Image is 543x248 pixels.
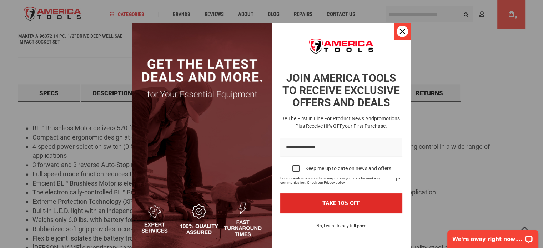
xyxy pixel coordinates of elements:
[279,115,404,130] h3: Be the first in line for product news and
[323,123,342,129] strong: 10% OFF
[282,72,400,109] strong: JOIN AMERICA TOOLS TO RECEIVE EXCLUSIVE OFFERS AND DEALS
[305,166,391,172] div: Keep me up to date on news and offers
[394,23,411,40] button: Close
[280,138,402,157] input: Email field
[280,193,402,213] button: TAKE 10% OFF
[443,226,543,248] iframe: LiveChat chat widget
[311,222,372,234] button: No, I want to pay full price
[399,29,405,34] svg: close icon
[394,175,402,184] svg: link icon
[295,116,401,129] span: promotions. Plus receive your first purchase.
[394,175,402,184] a: Read our Privacy Policy
[280,176,394,185] span: For more information on how we process your data for marketing communication. Check our Privacy p...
